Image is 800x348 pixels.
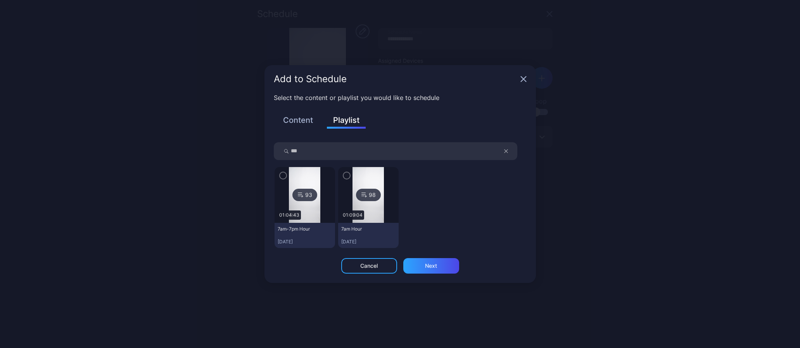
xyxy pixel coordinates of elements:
button: Cancel [341,258,397,274]
p: Select the content or playlist you would like to schedule [274,93,527,102]
div: [DATE] [341,239,396,245]
div: 01:09:04 [341,210,364,220]
button: Content [278,114,317,127]
div: Cancel [360,263,378,269]
div: [DATE] [278,239,332,245]
button: Playlist [327,114,366,129]
div: 7am-7pm Hour [278,226,320,232]
div: 93 [292,189,317,201]
button: Next [403,258,459,274]
div: 01:04:43 [278,210,301,220]
div: 98 [356,189,381,201]
div: Add to Schedule [274,74,517,84]
div: 7am Hour [341,226,384,232]
div: Next [425,263,437,269]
